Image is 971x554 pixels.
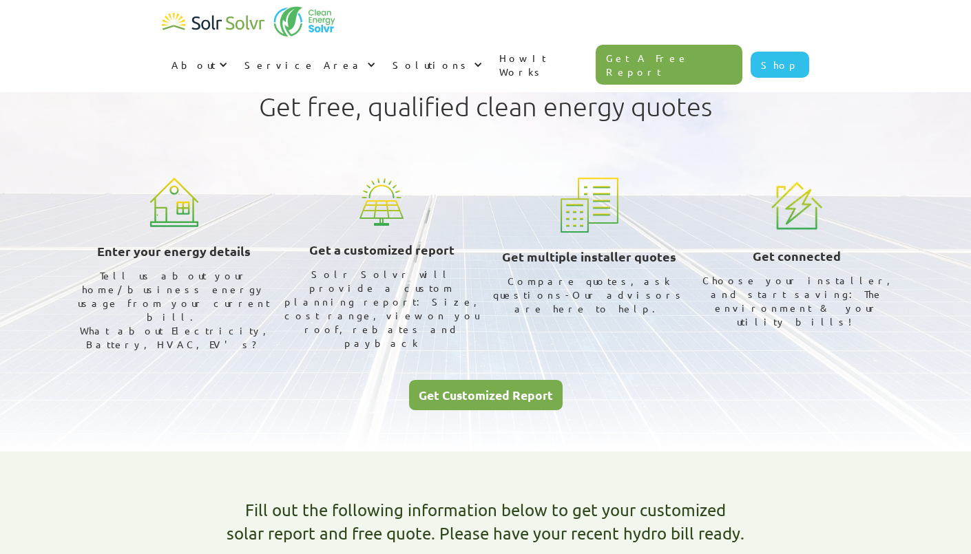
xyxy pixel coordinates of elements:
a: How It Works [490,37,596,92]
a: Get A Free Report [596,45,743,85]
h3: Enter your energy details [97,241,251,262]
h3: Get connected [753,246,841,266]
div: Service Area [244,58,364,72]
div: Tell us about your home/business energy usage from your current bill. What about Electricity, Bat... [76,268,273,351]
div: About [171,58,216,72]
a: Get Customized Report [409,380,563,411]
div: Get Customized Report [419,389,553,401]
h1: Get free, qualified clean energy quotes [259,92,712,122]
div: Solutions [393,58,470,72]
h3: Get a customized report [309,239,455,260]
div: Choose your installer, and start saving: The environment & your utility bills! [699,273,896,328]
a: Shop [751,52,809,78]
div: Compare quotes, ask questions-Our advisors are here to help. [491,274,688,315]
h1: Fill out the following information below to get your customized solar report and free quote. Plea... [227,498,744,544]
div: Solutions [383,44,490,85]
div: Solr Solvr will provide a custom planning report: Size, cost range, view on you roof, rebates and... [284,267,481,350]
div: Service Area [235,44,383,85]
div: About [162,44,235,85]
h3: Get multiple installer quotes [502,246,676,267]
